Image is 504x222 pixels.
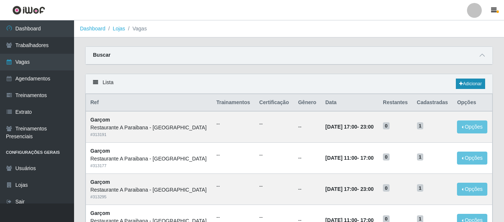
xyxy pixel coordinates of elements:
ul: -- [216,120,250,128]
time: 17:00 [360,155,374,161]
strong: Garçom [90,210,110,216]
button: Opções [457,183,487,196]
td: -- [294,111,321,142]
ul: -- [216,213,250,221]
strong: Garçom [90,148,110,154]
span: 1 [417,184,424,192]
span: 1 [417,153,424,161]
th: Cadastradas [413,94,453,112]
time: 23:00 [360,124,374,130]
th: Opções [453,94,492,112]
ul: -- [259,182,289,190]
time: 23:00 [360,186,374,192]
time: [DATE] 17:00 [325,186,357,192]
span: 0 [383,153,390,161]
strong: Buscar [93,52,110,58]
ul: -- [216,151,250,159]
div: Restaurante A Paraibana - [GEOGRAPHIC_DATA] [90,155,207,163]
button: Opções [457,120,487,133]
span: 1 [417,122,424,130]
ul: -- [216,182,250,190]
div: # 313177 [90,163,207,169]
strong: Garçom [90,179,110,185]
strong: - [325,186,373,192]
div: Restaurante A Paraibana - [GEOGRAPHIC_DATA] [90,186,207,194]
th: Restantes [378,94,413,112]
td: -- [294,173,321,205]
strong: - [325,155,373,161]
ul: -- [259,213,289,221]
th: Data [321,94,378,112]
button: Opções [457,152,487,165]
a: Dashboard [80,26,106,32]
a: Lojas [113,26,125,32]
time: [DATE] 17:00 [325,124,357,130]
img: CoreUI Logo [12,6,45,15]
span: 0 [383,184,390,192]
nav: breadcrumb [74,20,504,37]
th: Trainamentos [212,94,255,112]
th: Certificação [255,94,294,112]
td: -- [294,143,321,174]
div: # 313191 [90,132,207,138]
div: # 313295 [90,194,207,200]
div: Lista [86,74,493,94]
span: 0 [383,122,390,130]
th: Gênero [294,94,321,112]
time: [DATE] 11:00 [325,155,357,161]
strong: - [325,124,373,130]
th: Ref [86,94,212,112]
ul: -- [259,151,289,159]
div: Restaurante A Paraibana - [GEOGRAPHIC_DATA] [90,124,207,132]
strong: Garçom [90,117,110,123]
li: Vagas [125,25,147,33]
a: Adicionar [456,79,485,89]
ul: -- [259,120,289,128]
